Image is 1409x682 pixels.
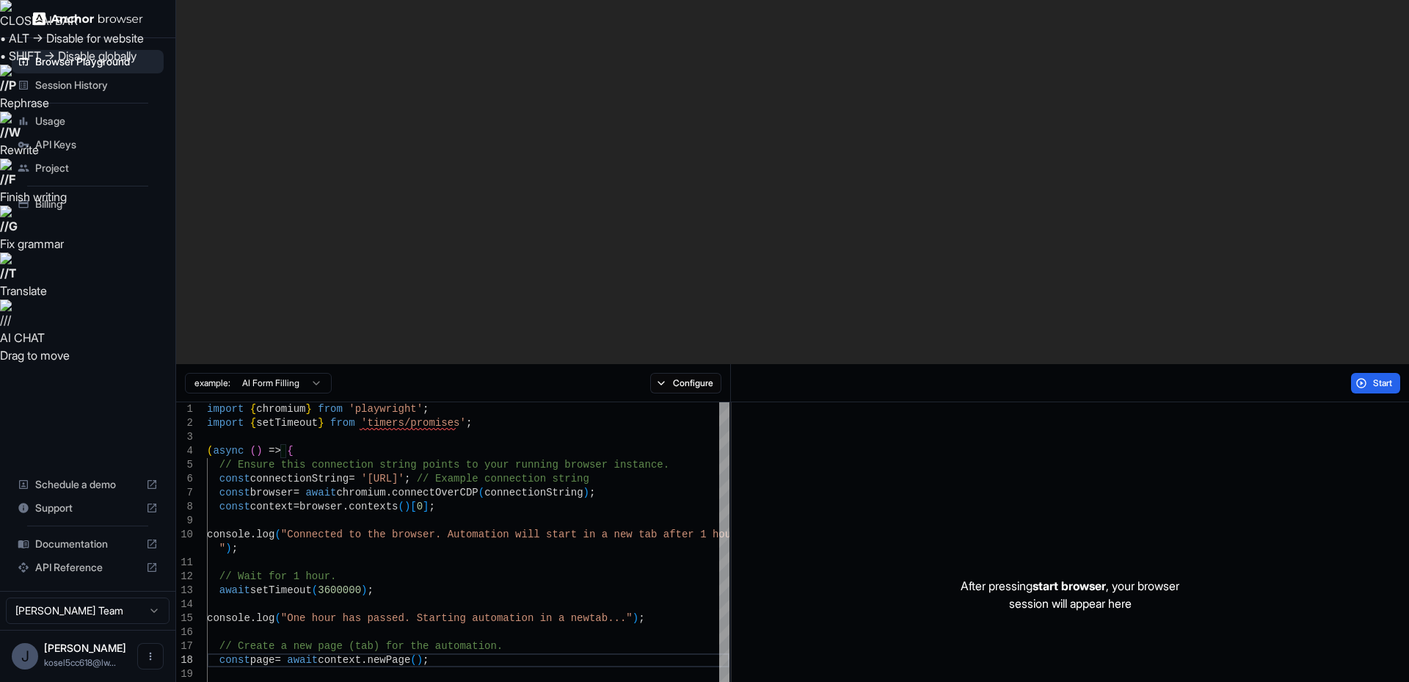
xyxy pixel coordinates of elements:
span: setTimeout [256,417,318,429]
span: browser [299,501,343,512]
span: 0 [417,501,423,512]
span: start browser [1033,578,1106,593]
span: = [349,473,354,485]
span: const [219,473,250,485]
span: ) [404,501,410,512]
span: ; [638,612,644,624]
span: ( [410,654,416,666]
span: . [343,501,349,512]
div: 12 [176,570,193,584]
span: } [305,403,311,415]
span: await [219,584,250,596]
div: 17 [176,639,193,653]
span: ; [423,403,429,415]
span: const [219,654,250,666]
span: { [250,403,256,415]
button: Open menu [137,643,164,670]
span: = [294,487,299,498]
span: " [219,543,225,554]
span: context [318,654,361,666]
div: 7 [176,486,193,500]
span: 'playwright' [349,403,423,415]
div: 6 [176,472,193,486]
span: . [386,487,392,498]
div: Documentation [12,532,164,556]
span: = [294,501,299,512]
span: '[URL]' [361,473,404,485]
span: John U. [44,642,126,654]
span: "One hour has passed. Starting automation in a new [281,612,589,624]
span: connectionString [484,487,583,498]
span: ; [232,543,238,554]
span: ( [274,529,280,540]
span: // Create a new page (tab) for the automation. [219,640,503,652]
span: setTimeout [250,584,312,596]
span: ( [312,584,318,596]
span: log [256,529,274,540]
div: Schedule a demo [12,473,164,496]
span: 3600000 [318,584,361,596]
span: ; [429,501,435,512]
span: ( [478,487,484,498]
span: ; [367,584,373,596]
span: from [330,417,355,429]
div: 16 [176,625,193,639]
span: ( [207,445,213,457]
span: ( [250,445,256,457]
span: await [287,654,318,666]
span: async [213,445,244,457]
span: import [207,403,244,415]
div: 2 [176,416,193,430]
span: console [207,529,250,540]
span: chromium [336,487,385,498]
span: [ [410,501,416,512]
span: 'timers/promises' [361,417,466,429]
div: J [12,643,38,670]
span: . [250,612,256,624]
span: newPage [367,654,410,666]
span: nning browser instance. [528,459,669,471]
div: 19 [176,667,193,681]
button: Configure [650,373,721,393]
span: const [219,487,250,498]
div: 5 [176,458,193,472]
span: const [219,501,250,512]
span: Support [35,501,140,515]
span: ; [466,417,472,429]
span: await [305,487,336,498]
span: connectOverCDP [392,487,478,498]
span: page [250,654,275,666]
span: ; [404,473,410,485]
span: ) [225,543,231,554]
div: 14 [176,598,193,612]
span: { [287,445,293,457]
div: 1 [176,402,193,416]
span: context [250,501,294,512]
span: console [207,612,250,624]
span: ) [361,584,367,596]
div: 3 [176,430,193,444]
div: 9 [176,514,193,528]
span: ) [256,445,262,457]
span: from [318,403,343,415]
span: import [207,417,244,429]
span: // Example connection string [417,473,589,485]
span: = [274,654,280,666]
span: log [256,612,274,624]
span: . [250,529,256,540]
span: ) [417,654,423,666]
span: example: [194,377,230,389]
span: Schedule a demo [35,477,140,492]
span: // Ensure this connection string points to your ru [219,459,528,471]
span: . [361,654,367,666]
div: 18 [176,653,193,667]
span: Start [1373,377,1394,389]
div: 13 [176,584,193,598]
div: 8 [176,500,193,514]
span: n a new tab after 1 hour. [589,529,743,540]
div: Support [12,496,164,520]
span: ; [423,654,429,666]
span: ( [398,501,404,512]
span: browser [250,487,294,498]
span: ] [423,501,429,512]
